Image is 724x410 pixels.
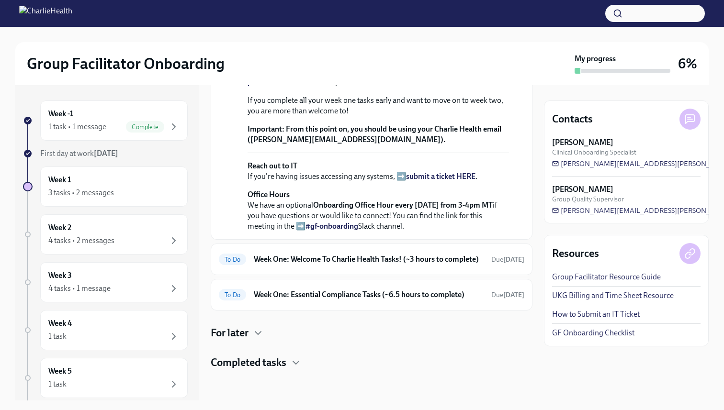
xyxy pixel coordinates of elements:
[94,149,118,158] strong: [DATE]
[126,123,164,131] span: Complete
[219,291,246,299] span: To Do
[219,287,524,302] a: To DoWeek One: Essential Compliance Tasks (~6.5 hours to complete)Due[DATE]
[48,366,72,377] h6: Week 5
[503,255,524,264] strong: [DATE]
[48,222,71,233] h6: Week 2
[503,291,524,299] strong: [DATE]
[23,262,188,302] a: Week 34 tasks • 1 message
[254,289,484,300] h6: Week One: Essential Compliance Tasks (~6.5 hours to complete)
[313,200,493,210] strong: Onboarding Office Hour every [DATE] from 3-4pm MT
[23,148,188,159] a: First day at work[DATE]
[23,358,188,398] a: Week 51 task
[552,137,613,148] strong: [PERSON_NAME]
[48,270,72,281] h6: Week 3
[552,290,674,301] a: UKG Billing and Time Sheet Resource
[491,290,524,299] span: October 6th, 2025 09:00
[305,222,358,231] a: #gf-onboarding
[491,255,524,264] span: Due
[23,166,188,207] a: Week 13 tasks • 2 messages
[211,326,532,340] div: For later
[40,149,118,158] span: First day at work
[23,100,188,141] a: Week -11 task • 1 messageComplete
[552,195,624,204] span: Group Quality Supervisor
[552,309,640,320] a: How to Submit an IT Ticket
[48,109,73,119] h6: Week -1
[552,148,636,157] span: Clinical Onboarding Specialist
[491,291,524,299] span: Due
[406,172,475,181] a: submit a ticket HERE
[552,112,593,126] h4: Contacts
[48,235,114,246] div: 4 tasks • 2 messages
[23,310,188,350] a: Week 41 task
[211,355,532,370] div: Completed tasks
[219,252,524,267] a: To DoWeek One: Welcome To Charlie Health Tasks! (~3 hours to complete)Due[DATE]
[248,189,509,232] p: We have an optional if you have questions or would like to connect! You can find the link for thi...
[211,355,286,370] h4: Completed tasks
[48,122,106,132] div: 1 task • 1 message
[552,328,634,338] a: GF Onboarding Checklist
[254,254,484,265] h6: Week One: Welcome To Charlie Health Tasks! (~3 hours to complete)
[211,326,249,340] h4: For later
[48,175,71,185] h6: Week 1
[248,124,501,144] strong: From this point on, you should be using your Charlie Health email ([PERSON_NAME][EMAIL_ADDRESS][D...
[219,256,246,263] span: To Do
[575,54,616,64] strong: My progress
[248,161,297,170] strong: Reach out to IT
[678,55,697,72] h3: 6%
[248,124,284,133] strong: Important:
[248,95,509,116] p: If you complete all your week one tasks early and want to move on to week two, you are more than ...
[552,246,599,261] h4: Resources
[248,161,509,182] p: If you're having issues accessing any systems, ➡️ .
[48,283,111,294] div: 4 tasks • 1 message
[27,54,225,73] h2: Group Facilitator Onboarding
[552,184,613,195] strong: [PERSON_NAME]
[248,190,290,199] strong: Office Hours
[552,272,661,282] a: Group Facilitator Resource Guide
[48,188,114,198] div: 3 tasks • 2 messages
[48,318,72,329] h6: Week 4
[48,331,67,342] div: 1 task
[19,6,72,21] img: CharlieHealth
[491,255,524,264] span: October 6th, 2025 09:00
[23,214,188,255] a: Week 24 tasks • 2 messages
[48,379,67,389] div: 1 task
